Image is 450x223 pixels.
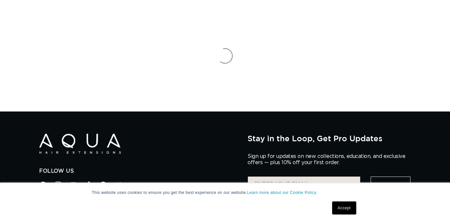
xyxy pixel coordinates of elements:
a: Learn more about our Cookie Policy. [247,190,317,195]
button: Sign Up [371,177,410,193]
input: ENTER YOUR EMAIL [248,177,360,193]
p: This website uses cookies to ensure you get the best experience on our website. [92,190,358,196]
h2: Stay in the Loop, Get Pro Updates [248,134,411,143]
a: Accept [332,201,356,214]
p: Sign up for updates on new collections, education, and exclusive offers — plus 10% off your first... [248,153,411,166]
h2: Follow Us [39,168,238,175]
img: Aqua Hair Extensions [39,134,121,154]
